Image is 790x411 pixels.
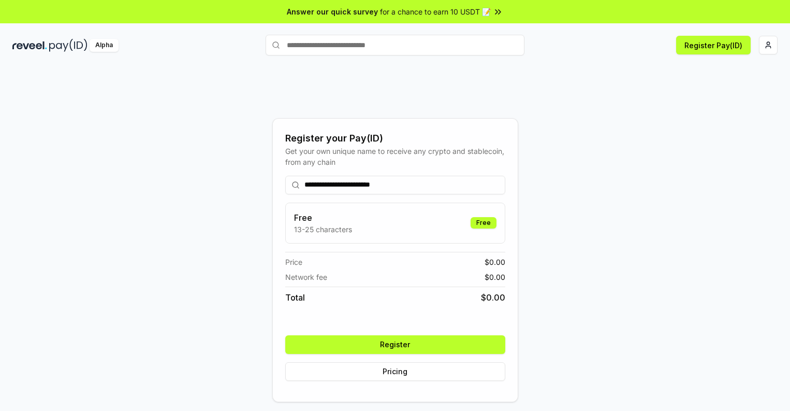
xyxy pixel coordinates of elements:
[676,36,751,54] button: Register Pay(ID)
[285,291,305,304] span: Total
[90,39,119,52] div: Alpha
[285,362,505,381] button: Pricing
[471,217,496,229] div: Free
[485,272,505,282] span: $ 0.00
[49,39,87,52] img: pay_id
[481,291,505,304] span: $ 0.00
[285,257,302,267] span: Price
[285,335,505,354] button: Register
[285,146,505,167] div: Get your own unique name to receive any crypto and stablecoin, from any chain
[287,6,378,17] span: Answer our quick survey
[485,257,505,267] span: $ 0.00
[285,131,505,146] div: Register your Pay(ID)
[285,272,327,282] span: Network fee
[294,224,352,235] p: 13-25 characters
[294,211,352,224] h3: Free
[12,39,47,52] img: reveel_dark
[380,6,491,17] span: for a chance to earn 10 USDT 📝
